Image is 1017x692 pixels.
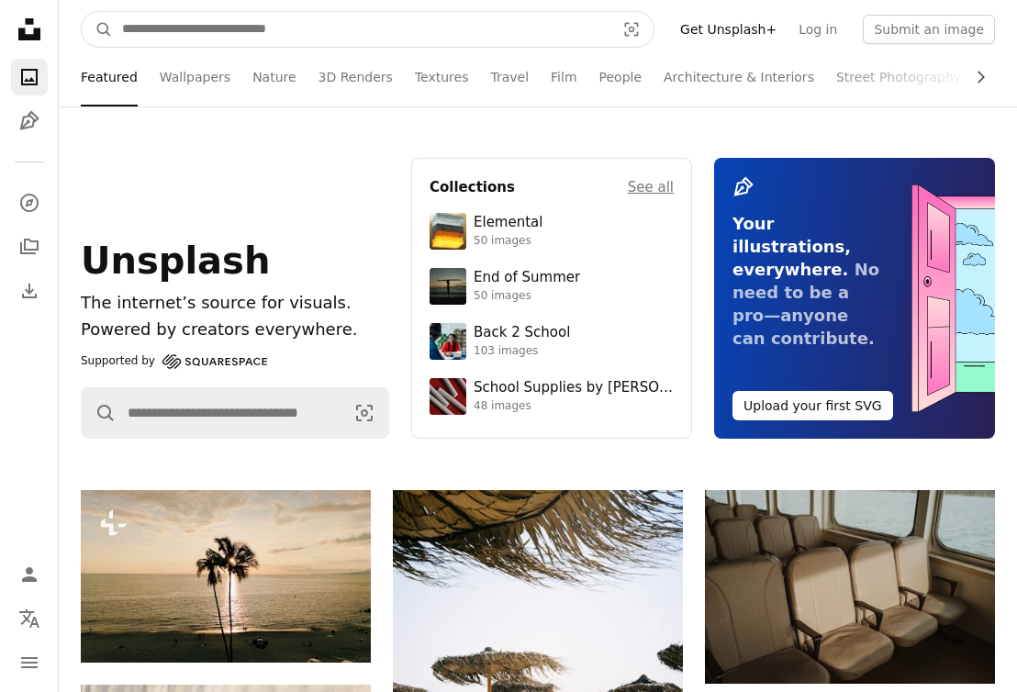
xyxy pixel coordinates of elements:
[732,214,851,279] span: Your illustrations, everywhere.
[415,48,469,106] a: Textures
[474,269,580,287] div: End of Summer
[430,378,674,415] a: School Supplies by [PERSON_NAME]48 images
[474,234,542,249] div: 50 images
[490,48,529,106] a: Travel
[81,290,389,317] h1: The internet’s source for visuals.
[430,323,674,360] a: Back 2 School103 images
[609,12,654,47] button: Visual search
[474,214,542,232] div: Elemental
[81,11,654,48] form: Find visuals sitewide
[319,48,393,106] a: 3D Renders
[81,317,389,343] p: Powered by creators everywhere.
[430,268,466,305] img: premium_photo-1754398386796-ea3dec2a6302
[341,388,388,438] button: Visual search
[81,490,371,663] img: Palm trees silhouetted against a golden ocean sunset.
[11,644,48,681] button: Menu
[551,48,576,106] a: Film
[474,399,674,414] div: 48 images
[964,59,995,95] button: scroll list to the right
[81,351,267,373] a: Supported by
[669,15,788,44] a: Get Unsplash+
[11,59,48,95] a: Photos
[81,240,270,282] span: Unsplash
[705,578,995,595] a: Empty seats on a boat near the window.
[836,48,961,106] a: Street Photography
[81,568,371,585] a: Palm trees silhouetted against a golden ocean sunset.
[732,391,893,420] button: Upload your first SVG
[474,324,570,342] div: Back 2 School
[82,12,113,47] button: Search Unsplash
[664,48,814,106] a: Architecture & Interiors
[11,103,48,140] a: Illustrations
[863,15,995,44] button: Submit an image
[11,229,48,265] a: Collections
[11,556,48,593] a: Log in / Sign up
[474,289,580,304] div: 50 images
[430,378,466,415] img: premium_photo-1715107534993-67196b65cde7
[430,213,674,250] a: Elemental50 images
[160,48,230,106] a: Wallpapers
[430,213,466,250] img: premium_photo-1751985761161-8a269d884c29
[11,600,48,637] button: Language
[11,11,48,51] a: Home — Unsplash
[430,176,515,198] h4: Collections
[11,273,48,309] a: Download History
[252,48,296,106] a: Nature
[788,15,848,44] a: Log in
[430,323,466,360] img: premium_photo-1683135218355-6d72011bf303
[82,388,117,438] button: Search Unsplash
[474,344,570,359] div: 103 images
[599,48,643,106] a: People
[474,379,674,397] div: School Supplies by [PERSON_NAME]
[430,268,674,305] a: End of Summer50 images
[628,176,674,198] a: See all
[11,184,48,221] a: Explore
[705,490,995,684] img: Empty seats on a boat near the window.
[81,387,389,439] form: Find visuals sitewide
